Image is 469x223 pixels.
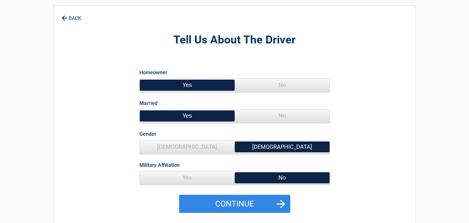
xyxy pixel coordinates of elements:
[235,171,330,184] span: No
[140,141,235,153] span: [DEMOGRAPHIC_DATA]
[140,109,235,122] span: Yes
[140,79,235,91] span: Yes
[140,171,235,184] span: Yes
[235,141,330,153] span: [DEMOGRAPHIC_DATA]
[139,68,167,77] label: Homeowner
[139,161,180,169] label: Military Affiliation
[60,10,83,21] a: BACK
[139,130,156,138] label: Gender
[235,109,330,122] span: No
[89,33,380,48] h2: Tell Us About The Driver
[139,99,157,108] label: Married
[179,195,290,213] button: Continue
[235,79,330,91] span: No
